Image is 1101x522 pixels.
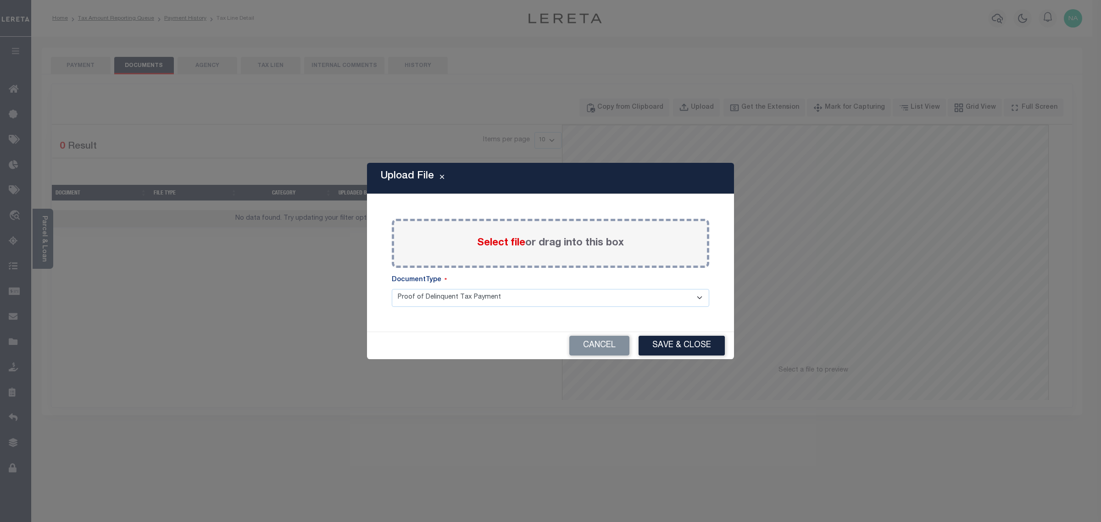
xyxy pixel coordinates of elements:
[569,336,629,355] button: Cancel
[477,236,624,251] label: or drag into this box
[477,238,525,248] span: Select file
[392,275,447,285] label: DocumentType
[434,173,450,184] button: Close
[381,170,434,182] h5: Upload File
[639,336,725,355] button: Save & Close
